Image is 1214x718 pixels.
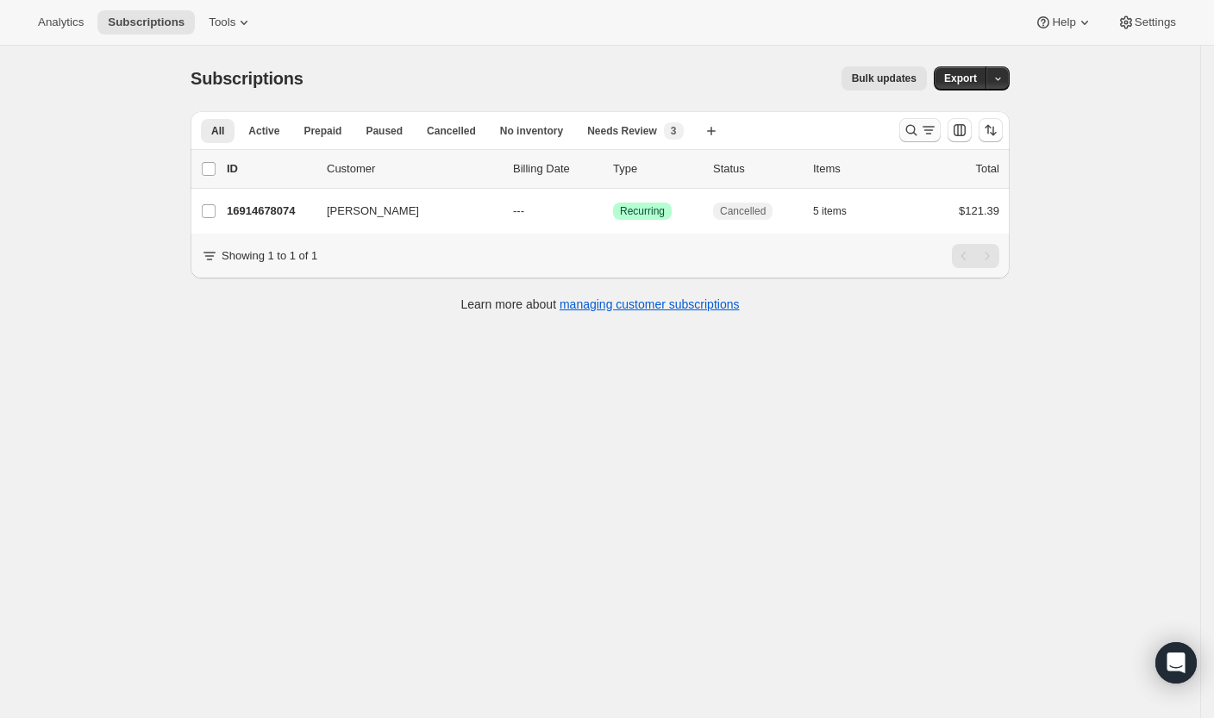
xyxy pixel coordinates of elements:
span: No inventory [500,124,563,138]
div: Items [813,160,899,178]
span: All [211,124,224,138]
span: Subscriptions [191,69,303,88]
span: Settings [1135,16,1176,29]
nav: Pagination [952,244,999,268]
button: Help [1024,10,1103,34]
span: Tools [209,16,235,29]
button: 5 items [813,199,866,223]
span: [PERSON_NAME] [327,203,419,220]
p: ID [227,160,313,178]
span: Cancelled [720,204,766,218]
span: Active [248,124,279,138]
div: Type [613,160,699,178]
span: Help [1052,16,1075,29]
p: Customer [327,160,499,178]
span: Cancelled [427,124,476,138]
button: Analytics [28,10,94,34]
span: Export [944,72,977,85]
p: Billing Date [513,160,599,178]
span: 5 items [813,204,847,218]
button: Create new view [698,119,725,143]
span: Bulk updates [852,72,917,85]
span: Prepaid [303,124,341,138]
div: 16914678074[PERSON_NAME]---SuccessRecurringCancelled5 items$121.39 [227,199,999,223]
p: Learn more about [461,296,740,313]
a: managing customer subscriptions [560,297,740,311]
span: Needs Review [587,124,657,138]
button: Settings [1107,10,1186,34]
button: Customize table column order and visibility [948,118,972,142]
p: Showing 1 to 1 of 1 [222,247,317,265]
button: Search and filter results [899,118,941,142]
span: Subscriptions [108,16,185,29]
button: Bulk updates [842,66,927,91]
p: Total [976,160,999,178]
button: Export [934,66,987,91]
span: $121.39 [959,204,999,217]
span: 3 [671,124,677,138]
button: Sort the results [979,118,1003,142]
div: Open Intercom Messenger [1155,642,1197,684]
span: Analytics [38,16,84,29]
div: IDCustomerBilling DateTypeStatusItemsTotal [227,160,999,178]
span: Paused [366,124,403,138]
button: Tools [198,10,263,34]
span: --- [513,204,524,217]
p: 16914678074 [227,203,313,220]
span: Recurring [620,204,665,218]
button: Subscriptions [97,10,195,34]
p: Status [713,160,799,178]
button: [PERSON_NAME] [316,197,489,225]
